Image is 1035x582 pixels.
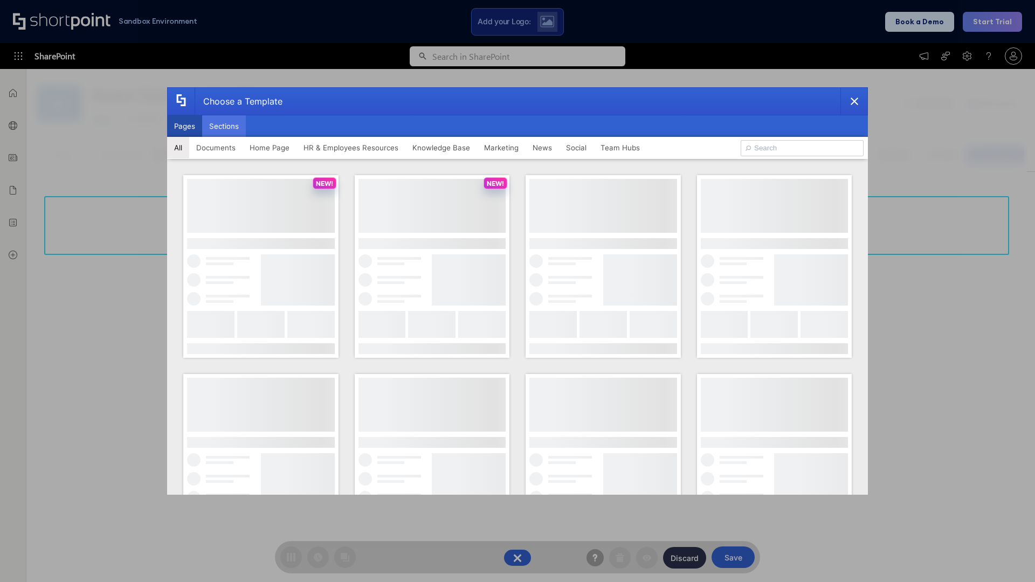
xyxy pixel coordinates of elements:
button: Social [559,137,594,158]
button: Marketing [477,137,526,158]
p: NEW! [487,179,504,188]
button: Pages [167,115,202,137]
iframe: Chat Widget [981,530,1035,582]
button: Sections [202,115,246,137]
button: HR & Employees Resources [296,137,405,158]
div: Choose a Template [195,88,282,115]
div: template selector [167,87,868,495]
button: Documents [189,137,243,158]
p: NEW! [316,179,333,188]
button: Home Page [243,137,296,158]
button: All [167,137,189,158]
input: Search [741,140,864,156]
button: News [526,137,559,158]
button: Knowledge Base [405,137,477,158]
button: Team Hubs [594,137,647,158]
